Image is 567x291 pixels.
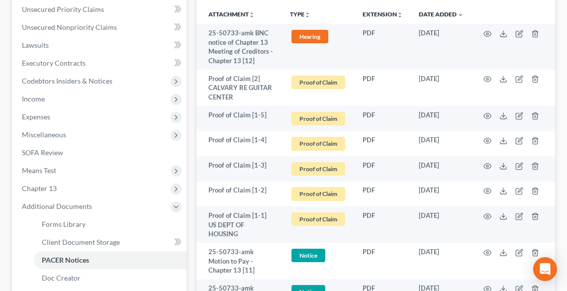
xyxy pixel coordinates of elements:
span: Proof of Claim [291,212,345,226]
td: PDF [355,106,411,131]
td: [DATE] [411,156,472,182]
a: Date Added expand_more [419,10,464,18]
a: Lawsuits [14,36,187,54]
td: PDF [355,206,411,243]
a: Proof of Claim [290,110,347,127]
a: Extensionunfold_more [363,10,403,18]
a: SOFA Review [14,144,187,162]
a: Attachmentunfold_more [208,10,255,18]
a: Forms Library [34,215,187,233]
a: Proof of Claim [290,135,347,152]
td: [DATE] [411,24,472,70]
i: unfold_more [249,12,255,18]
i: unfold_more [304,12,310,18]
div: Open Intercom Messenger [533,257,557,281]
span: Income [22,95,45,103]
span: Hearing [291,30,328,43]
td: Proof of Claim [1-3] [196,156,282,182]
td: Proof of Claim [2] CALVARY RE GUITAR CENTER [196,70,282,106]
a: Proof of Claim [290,161,347,177]
span: Executory Contracts [22,59,86,67]
td: Proof of Claim [1-2] [196,182,282,207]
span: Codebtors Insiders & Notices [22,77,112,85]
span: Miscellaneous [22,130,66,139]
td: 25-50733-amk BNC notice of Chapter 13 Meeting of Creditors - Chapter 13 [12] [196,24,282,70]
td: [DATE] [411,131,472,157]
span: Additional Documents [22,202,92,210]
a: Proof of Claim [290,186,347,202]
td: [DATE] [411,106,472,131]
span: PACER Notices [42,256,89,264]
span: Proof of Claim [291,76,345,89]
td: PDF [355,24,411,70]
td: Proof of Claim [1-1] US DEPT OF HOUSING [196,206,282,243]
a: PACER Notices [34,251,187,269]
span: Doc Creator [42,274,81,282]
a: Unsecured Nonpriority Claims [14,18,187,36]
a: Proof of Claim [290,211,347,227]
td: [DATE] [411,206,472,243]
span: SOFA Review [22,148,63,157]
span: Proof of Claim [291,137,345,150]
a: Client Document Storage [34,233,187,251]
a: Proof of Claim [290,74,347,91]
span: Notice [291,249,325,262]
td: PDF [355,131,411,157]
i: expand_more [458,12,464,18]
td: [DATE] [411,243,472,279]
td: [DATE] [411,182,472,207]
td: PDF [355,156,411,182]
span: Lawsuits [22,41,49,49]
a: Hearing [290,28,347,45]
span: Chapter 13 [22,184,57,193]
td: PDF [355,70,411,106]
span: Client Document Storage [42,238,120,246]
span: Forms Library [42,220,86,228]
a: Notice [290,247,347,264]
span: Unsecured Priority Claims [22,5,104,13]
td: Proof of Claim [1-5] [196,106,282,131]
span: Expenses [22,112,50,121]
td: [DATE] [411,70,472,106]
span: Proof of Claim [291,187,345,200]
i: unfold_more [397,12,403,18]
button: TYPEunfold_more [290,11,310,18]
a: Doc Creator [34,269,187,287]
a: Executory Contracts [14,54,187,72]
a: Unsecured Priority Claims [14,0,187,18]
td: 25-50733-amk Motion to Pay - Chapter 13 [11] [196,243,282,279]
span: Unsecured Nonpriority Claims [22,23,117,31]
span: Proof of Claim [291,112,345,125]
td: Proof of Claim [1-4] [196,131,282,157]
td: PDF [355,243,411,279]
span: Means Test [22,166,56,175]
span: Proof of Claim [291,162,345,176]
td: PDF [355,182,411,207]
